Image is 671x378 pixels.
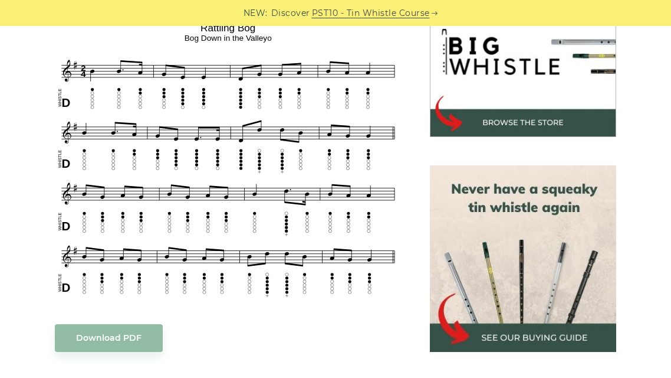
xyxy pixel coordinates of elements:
[55,18,402,300] img: Rattling Bog Tin Whistle Tab & Sheet Music
[55,324,163,352] a: Download PDF
[271,6,310,20] span: Discover
[430,165,616,351] img: tin whistle buying guide
[312,6,430,20] a: PST10 - Tin Whistle Course
[244,6,268,20] span: NEW:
